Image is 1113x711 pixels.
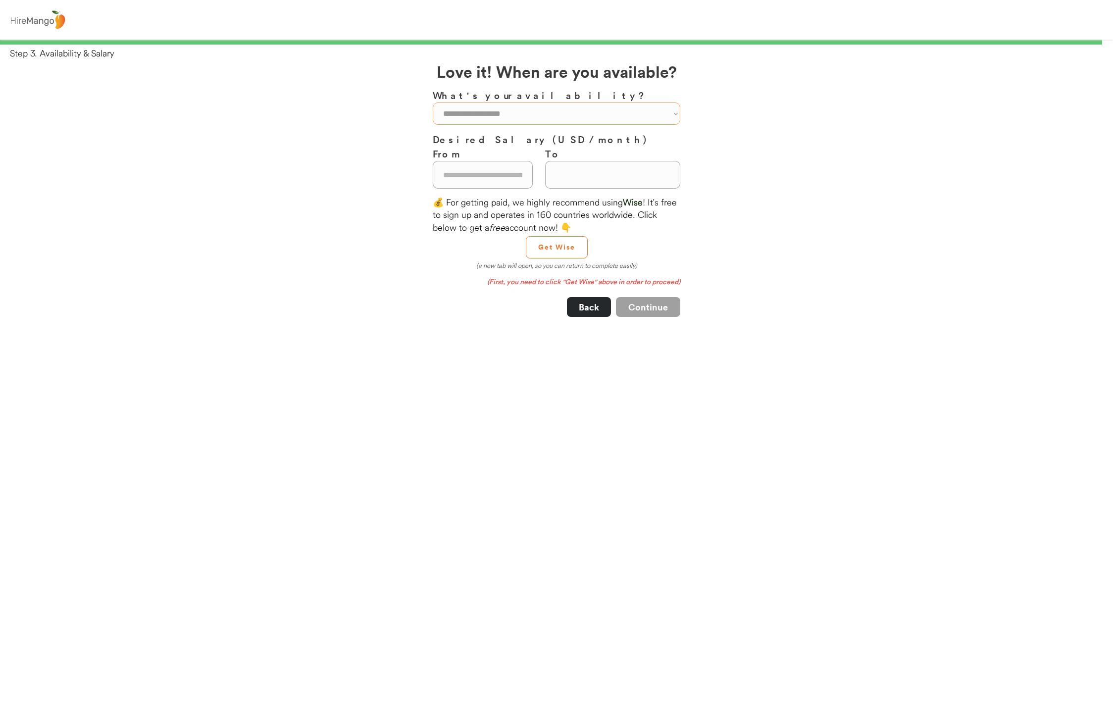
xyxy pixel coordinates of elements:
h3: To [545,147,680,161]
em: (a new tab will open, so you can return to complete easily) [476,261,637,269]
div: 💰 For getting paid, we highly recommend using ! It's free to sign up and operates in 160 countrie... [433,196,680,234]
div: 99% [2,40,1111,45]
h3: From [433,147,533,161]
em: free [489,222,505,233]
button: Continue [616,297,680,317]
h3: What's your availability? [433,88,680,102]
button: Back [567,297,611,317]
div: Step 3. Availability & Salary [10,47,1113,59]
font: Wise [623,197,643,208]
h3: Desired Salary (USD / month) [433,132,680,147]
button: Get Wise [526,236,588,258]
h2: Love it! When are you available? [437,59,677,83]
em: (First, you need to click "Get Wise" above in order to proceed) [487,277,680,287]
img: logo%20-%20hiremango%20gray.png [7,8,68,32]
